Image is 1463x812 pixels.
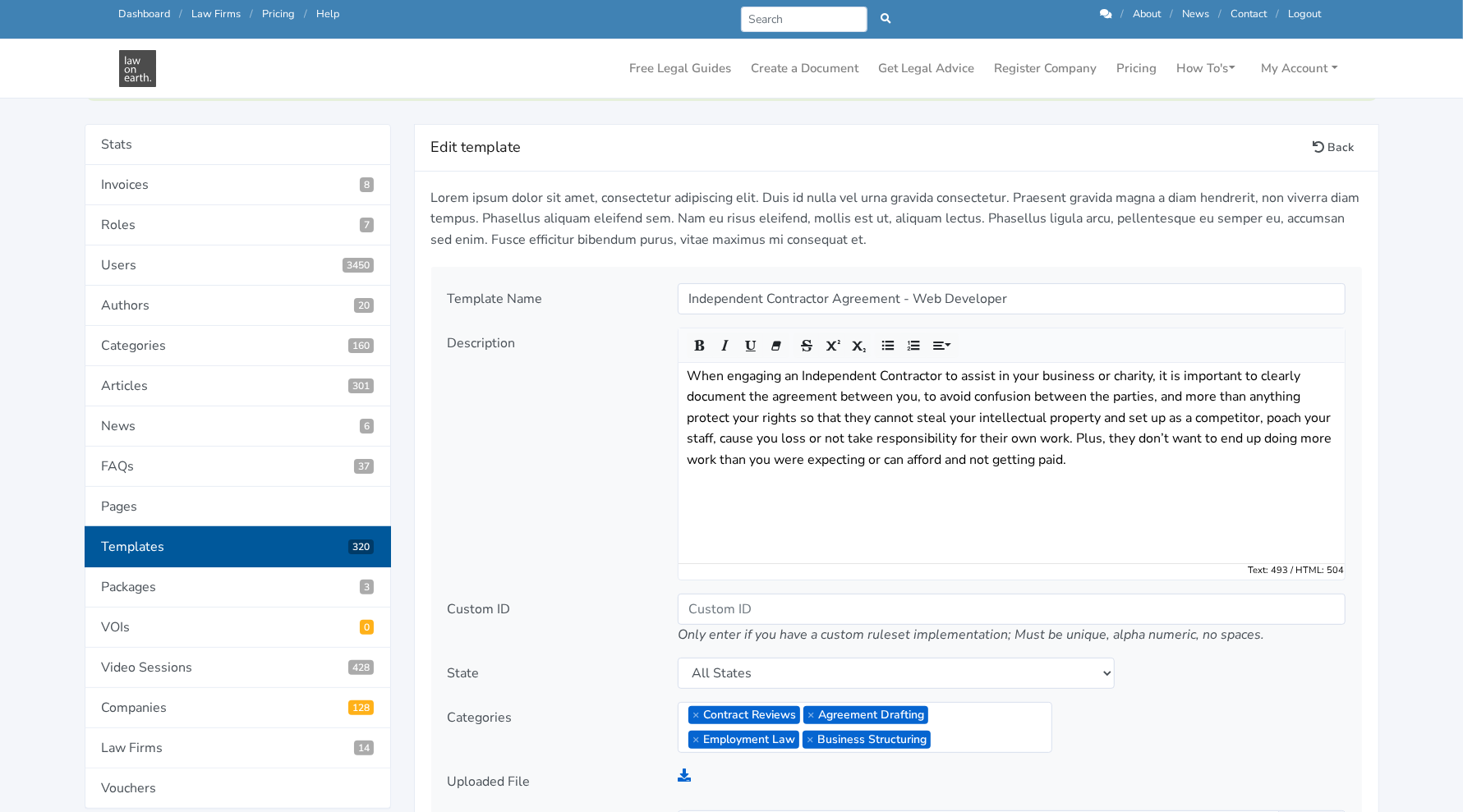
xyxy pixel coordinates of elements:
[192,7,242,21] a: Law Firms
[1171,7,1174,21] span: /
[1255,53,1345,85] a: My Account
[85,728,391,768] a: Law Firms14
[119,7,171,21] a: Dashboard
[819,333,845,358] button: Superscript
[1289,7,1322,21] a: Logout
[1121,7,1125,21] span: /
[807,731,813,749] span: ×
[317,7,340,21] a: Help
[343,258,374,273] span: 3450
[180,7,183,21] span: /
[119,50,156,87] img: Law On Earth
[688,731,799,749] li: Employment Law
[436,702,666,753] div: Categories
[85,245,391,286] a: Users3450
[360,218,374,232] span: 7
[692,731,699,749] span: ×
[741,7,868,32] input: Search
[360,580,374,594] span: 3
[803,731,931,749] li: Business Structuring
[926,333,959,358] button: Paragraph
[85,648,391,688] a: Video Sessions428
[1306,135,1362,160] a: Back
[436,328,666,580] div: Description
[1249,564,1345,577] small: Text: 493 / HTML: 504
[348,660,374,675] span: Video Sessions
[1183,7,1210,21] a: News
[688,706,800,724] li: Contract Reviews
[354,298,374,313] span: 20
[807,706,814,724] span: ×
[436,594,666,645] div: Custom ID
[305,7,308,21] span: /
[678,626,1264,644] em: Only enter if you have a custom ruleset implementation; Must be unique, alpha numeric, no spaces.
[85,688,391,728] a: Companies128
[348,539,374,554] span: 320
[678,283,1346,314] input: Name
[360,419,374,434] span: 6
[348,700,374,715] span: Registered Companies
[803,706,928,724] li: Agreement Drafting
[436,283,666,314] div: Template Name
[745,53,866,85] a: Create a Document
[354,741,374,755] span: Law Firms
[872,53,982,85] a: Get Legal Advice
[85,526,391,567] a: Templates
[436,766,666,797] div: Uploaded File
[251,7,254,21] span: /
[678,594,1346,625] input: Custom ID
[85,205,391,245] a: Roles7
[85,608,391,648] a: VOIs0
[900,333,927,358] button: Ordered list (CTRL+SHIFT+NUM8)
[794,333,820,358] button: Strikethrough (CTRL+SHIFT+S)
[85,326,391,366] a: Categories160
[1134,7,1162,21] a: About
[85,406,391,447] a: News
[85,286,391,326] a: Authors20
[348,378,374,393] span: 301
[875,333,901,358] button: Unordered list (CTRL+SHIFT+NUM7)
[692,706,699,724] span: ×
[1171,53,1242,85] a: How To's
[687,333,713,358] button: Bold (CTRL+B)
[85,124,391,165] a: Stats
[263,7,296,21] a: Pricing
[360,620,374,635] span: Pending VOIs
[1231,7,1267,21] a: Contact
[623,53,738,85] a: Free Legal Guides
[738,333,764,358] button: Underline (CTRL+U)
[1111,53,1164,85] a: Pricing
[436,658,666,689] div: State
[712,333,738,358] button: Italic (CTRL+I)
[763,333,789,358] button: Remove Font Style (CTRL+\)
[1277,7,1280,21] span: /
[988,53,1104,85] a: Register Company
[85,487,391,527] a: Pages
[85,366,391,406] a: Articles
[85,567,391,608] a: Packages3
[431,188,1362,251] p: Lorem ipsum dolor sit amet, consectetur adipiscing elit. Duis id nulla vel urna gravida consectet...
[85,447,391,487] a: FAQs
[844,333,871,358] button: Subscript
[85,165,391,205] a: Invoices8
[1219,7,1222,21] span: /
[354,459,374,474] span: 37
[687,366,1336,471] p: When engaging an Independent Contractor to assist in your business or charity, it is important to...
[431,135,1306,161] h4: Edit template
[348,338,374,353] span: 160
[85,768,391,809] a: Vouchers
[360,177,374,192] span: 8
